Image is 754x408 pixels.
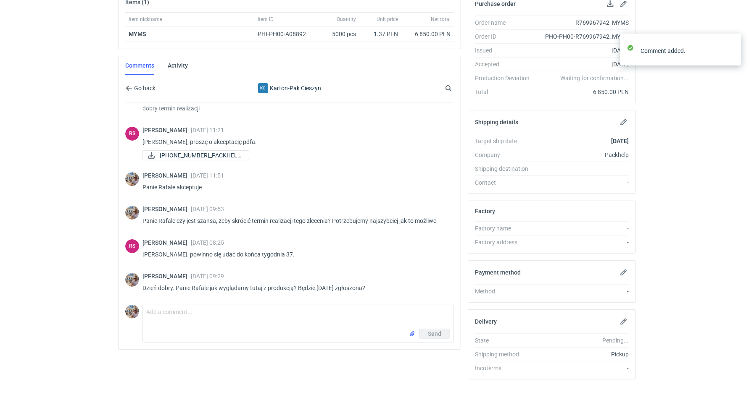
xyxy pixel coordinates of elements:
[142,172,191,179] span: [PERSON_NAME]
[536,165,629,173] div: -
[611,138,629,144] strong: [DATE]
[142,283,447,293] p: Dzień dobry. Panie Rafale jak wyglądamy tutaj z produkcją? Będzie [DATE] zgłoszona?
[475,208,495,214] h2: Factory
[475,178,536,187] div: Contact
[142,239,191,246] span: [PERSON_NAME]
[536,287,629,296] div: -
[536,88,629,96] div: 6 850.00 PLN
[125,206,139,220] img: Michał Palasek
[428,331,441,337] span: Send
[191,172,224,179] span: [DATE] 11:51
[536,18,629,27] div: R769967942_MYMS
[258,83,268,93] figcaption: KC
[475,46,536,55] div: Issued
[132,85,156,91] span: Go back
[405,30,451,38] div: 6 850.00 PLN
[475,350,536,358] div: Shipping method
[475,137,536,145] div: Target ship date
[125,127,139,141] figcaption: RS
[125,239,139,253] figcaption: RS
[431,16,451,23] span: Net total
[142,150,227,160] div: 08-168 2025_PACKHELP_265x195x60 _MYMS.pdf
[443,83,470,93] input: Search
[475,88,536,96] div: Total
[475,336,536,345] div: State
[475,287,536,296] div: Method
[363,30,398,38] div: 1.37 PLN
[536,46,629,55] div: [DATE]
[619,267,629,277] button: Edit payment method
[125,273,139,287] img: Michał Palasek
[337,16,356,23] span: Quantity
[191,239,224,246] span: [DATE] 08:25
[142,127,191,133] span: [PERSON_NAME]
[160,151,242,160] span: [PHONE_NUMBER]_PACKHELP...
[125,239,139,253] div: Rafał Stani
[536,350,629,358] div: Pickup
[536,60,629,68] div: [DATE]
[641,47,729,55] div: Comment added.
[129,31,146,37] a: MYMS
[258,30,314,38] div: PHI-PH00-A08892
[168,56,188,75] a: Activity
[536,238,629,246] div: -
[191,127,224,133] span: [DATE] 11:21
[125,172,139,186] img: Michał Palasek
[142,206,191,212] span: [PERSON_NAME]
[475,151,536,159] div: Company
[475,74,536,82] div: Production Deviation
[619,117,629,127] button: Edit shipping details
[191,206,224,212] span: [DATE] 09:53
[258,83,268,93] div: Karton-Pak Cieszyn
[475,119,518,126] h2: Shipping details
[125,83,156,93] button: Go back
[475,269,521,276] h2: Payment method
[536,364,629,372] div: -
[602,337,629,344] em: Pending...
[536,32,629,41] div: PHO-PH00-R769967942_MYMS
[377,16,398,23] span: Unit price
[125,305,139,319] img: Michał Palasek
[142,93,447,113] p: Dzień dobry. Panie Rafale wycena BZUC - 2 - Runda 2. Surowiec Fala E biała 120/100 gsm / GD2 210g...
[475,60,536,68] div: Accepted
[191,273,224,280] span: [DATE] 09:29
[142,273,191,280] span: [PERSON_NAME]
[125,56,154,75] a: Comments
[475,165,536,173] div: Shipping destination
[142,182,447,192] p: Panie Rafale akceptuje
[536,178,629,187] div: -
[142,249,447,259] p: [PERSON_NAME], powinno się udać do końca tygodnia 37.
[221,83,359,93] div: Karton-Pak Cieszyn
[258,16,274,23] span: Item ID
[536,151,629,159] div: Packhelp
[142,137,447,147] p: [PERSON_NAME], proszę o akceptację pdfa.
[475,18,536,27] div: Order name
[129,16,162,23] span: Item nickname
[317,26,359,42] div: 5000 pcs
[475,0,516,7] h2: Purchase order
[142,150,249,160] a: [PHONE_NUMBER]_PACKHELP...
[536,224,629,233] div: -
[475,224,536,233] div: Factory name
[619,316,629,327] button: Edit delivery details
[475,238,536,246] div: Factory address
[475,318,497,325] h2: Delivery
[729,46,735,55] button: close
[475,364,536,372] div: Incoterms
[560,74,629,82] em: Waiting for confirmation...
[475,32,536,41] div: Order ID
[142,216,447,226] p: Panie Rafale czy jest szansa, żeby skrócić termin realizacji tego zlecenia? Potrzebujemy najszybc...
[125,127,139,141] div: Rafał Stani
[419,329,450,339] button: Send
